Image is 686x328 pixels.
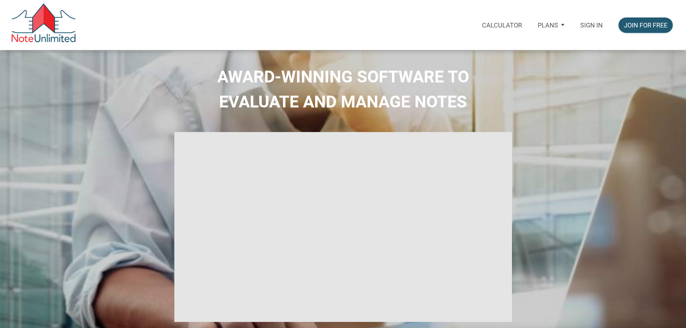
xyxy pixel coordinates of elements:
div: Join for free [624,20,667,30]
iframe: NoteUnlimited [174,132,512,322]
p: Sign in [580,21,603,29]
a: Join for free [611,12,681,38]
p: Calculator [482,21,522,29]
a: Calculator [474,12,530,38]
button: Join for free [618,17,673,33]
h2: AWARD-WINNING SOFTWARE TO EVALUATE AND MANAGE NOTES [5,64,681,114]
a: Sign in [572,12,611,38]
button: Plans [530,12,572,38]
p: Plans [538,21,558,29]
